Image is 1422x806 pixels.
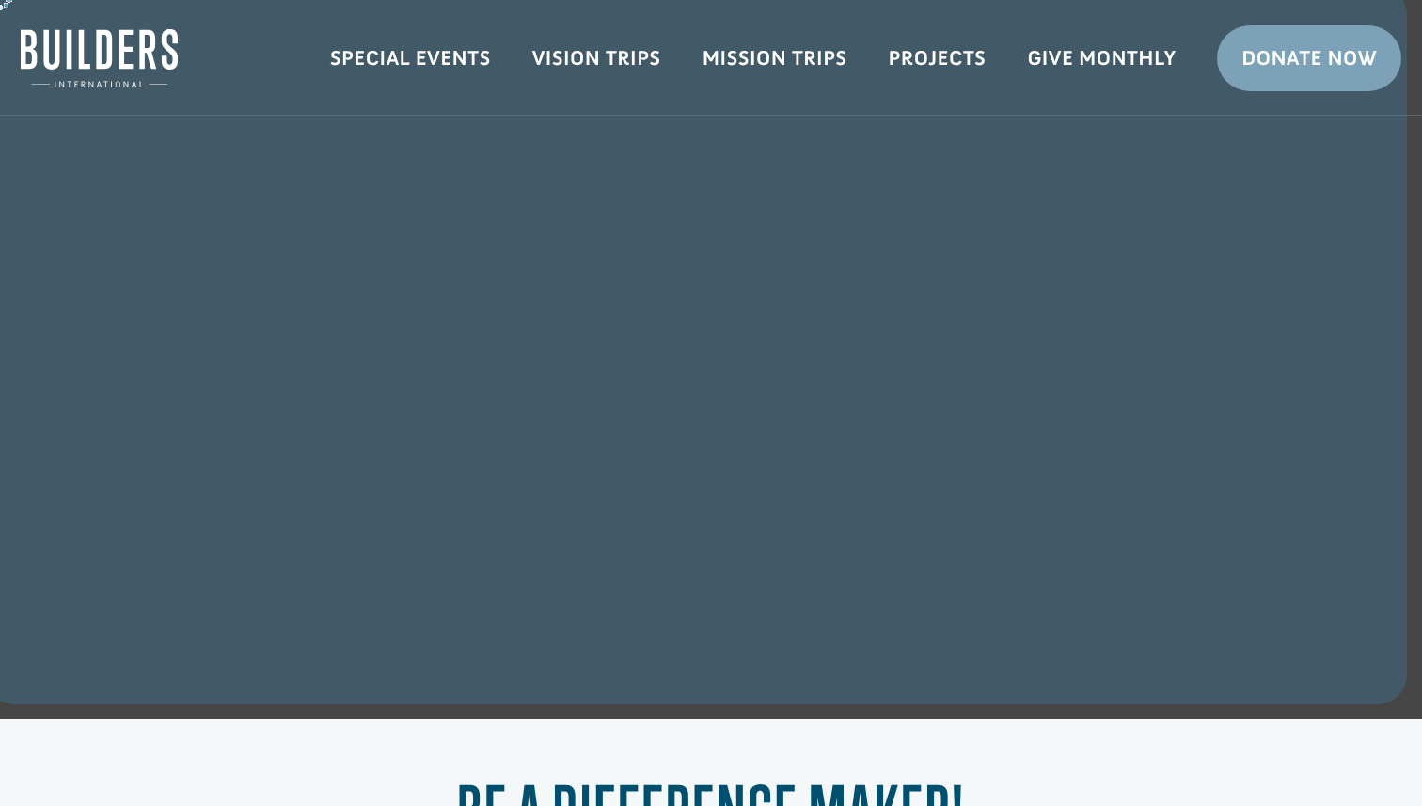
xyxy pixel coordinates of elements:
a: Projects [868,31,1007,86]
a: Donate Now [1217,25,1401,91]
img: Builders International [21,29,178,87]
a: Give Monthly [1006,31,1196,86]
a: Mission Trips [682,31,868,86]
a: Special Events [309,31,512,86]
a: Vision Trips [512,31,682,86]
